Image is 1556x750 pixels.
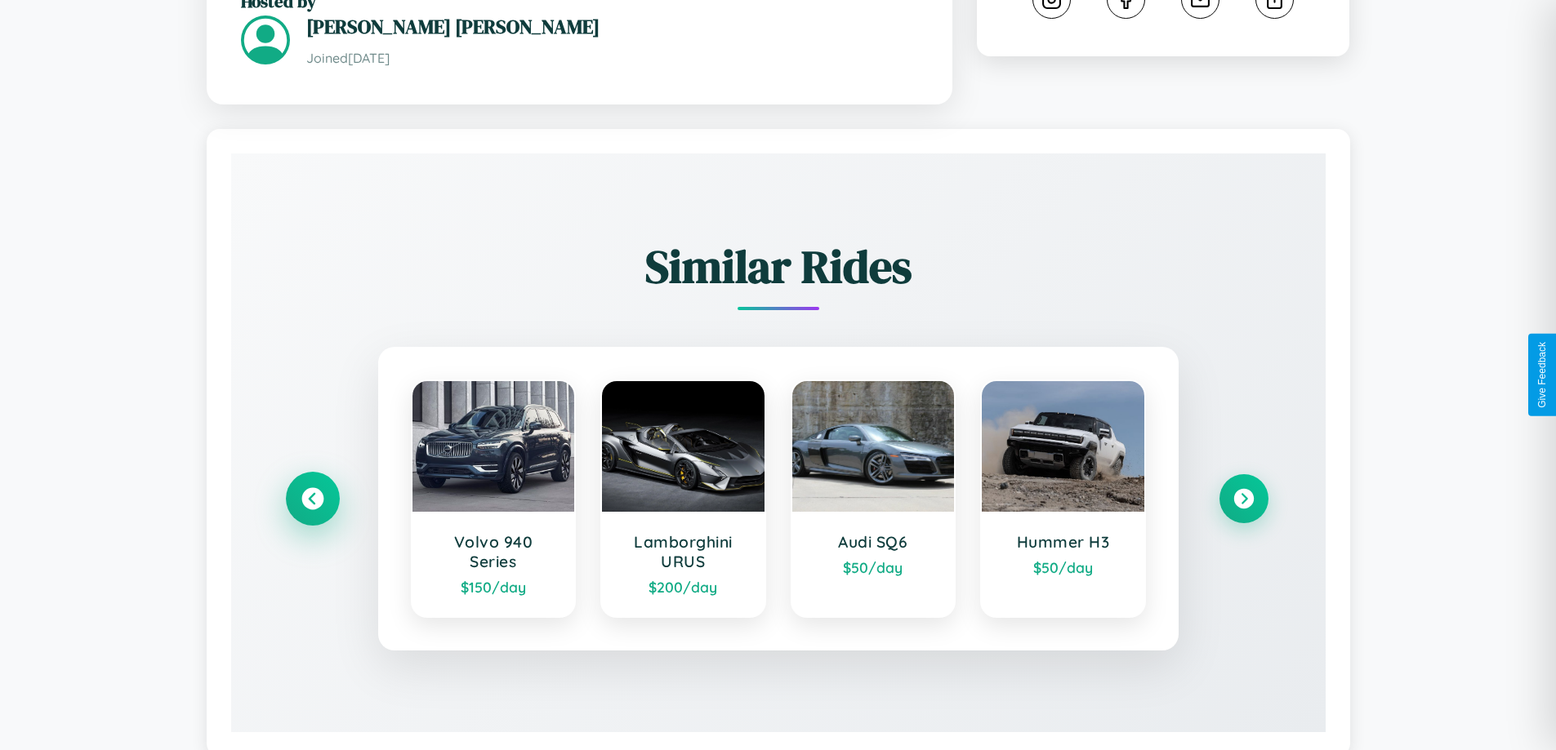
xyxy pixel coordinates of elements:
p: Joined [DATE] [306,47,918,70]
a: Hummer H3$50/day [980,379,1146,618]
div: $ 50 /day [809,558,939,576]
div: $ 50 /day [998,558,1128,576]
h3: [PERSON_NAME] [PERSON_NAME] [306,13,918,40]
h3: Volvo 940 Series [429,532,559,571]
h3: Hummer H3 [998,532,1128,552]
h2: Similar Rides [288,235,1268,298]
a: Lamborghini URUS$200/day [600,379,766,618]
div: Give Feedback [1536,342,1548,408]
a: Audi SQ6$50/day [791,379,956,618]
h3: Audi SQ6 [809,532,939,552]
h3: Lamborghini URUS [618,532,748,571]
a: Volvo 940 Series$150/day [411,379,577,618]
div: $ 200 /day [618,578,748,596]
div: $ 150 /day [429,578,559,596]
